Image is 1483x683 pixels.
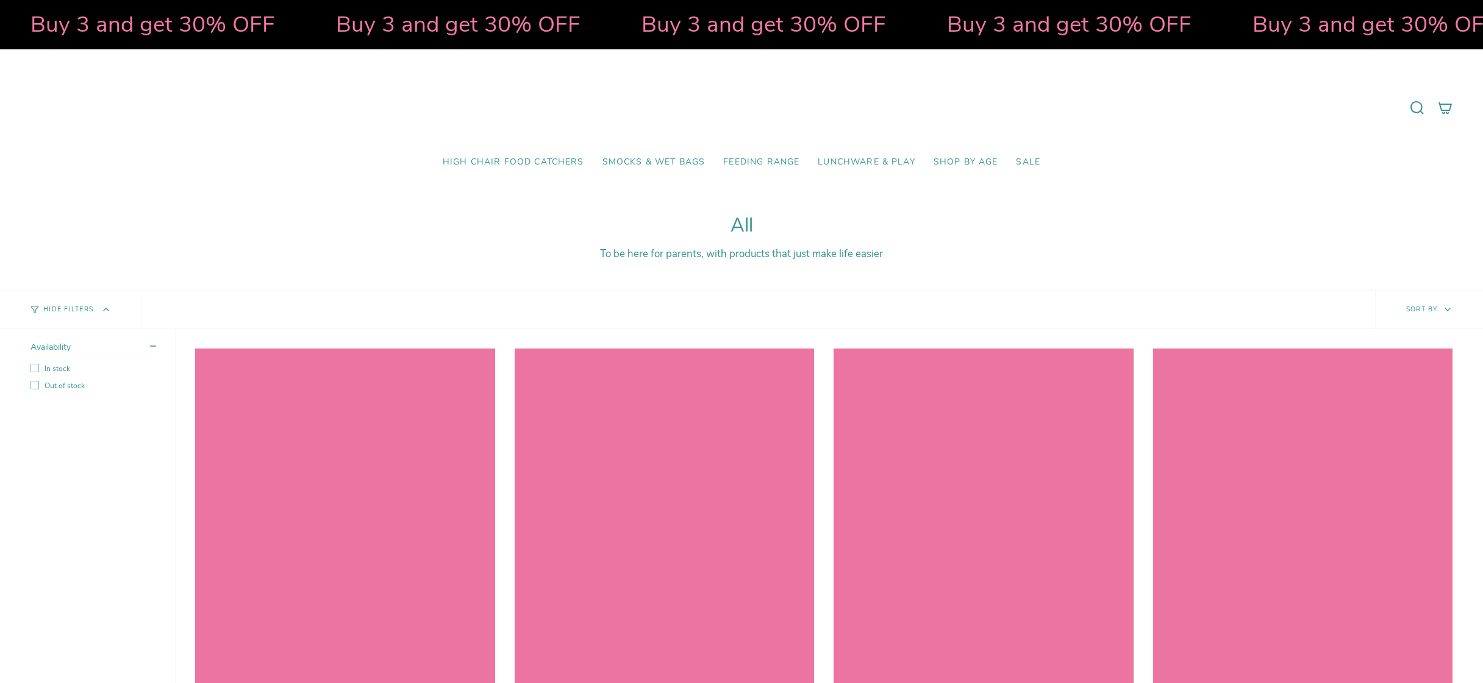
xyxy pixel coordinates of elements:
[924,148,1007,177] a: Shop by Age
[43,306,93,313] span: Hide Filters
[434,148,593,177] a: High Chair Food Catchers
[1375,291,1483,328] button: Sort by
[30,364,156,373] label: In stock
[443,157,584,168] span: High Chair Food Catchers
[1016,157,1040,168] span: SALE
[637,68,847,148] a: Mumma’s Little Helpers
[809,148,924,177] a: Lunchware & Play
[30,381,156,391] label: Out of stock
[623,9,867,40] strong: Buy 3 and get 30% OFF
[934,157,998,168] span: Shop by Age
[602,157,706,168] span: Smocks & Wet Bags
[723,157,799,168] span: Feeding Range
[1007,148,1049,177] a: SALE
[1234,9,1478,40] strong: Buy 3 and get 30% OFF
[1406,305,1438,314] span: Sort by
[714,148,809,177] a: Feeding Range
[12,9,256,40] strong: Buy 3 and get 30% OFF
[928,9,1173,40] strong: Buy 3 and get 30% OFF
[818,157,915,168] span: Lunchware & Play
[30,341,156,356] summary: Availability
[317,9,562,40] strong: Buy 3 and get 30% OFF
[30,341,71,353] span: Availability
[593,148,715,177] a: Smocks & Wet Bags
[600,247,883,261] span: To be here for parents, with products that just make life easier
[30,214,1453,237] h1: All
